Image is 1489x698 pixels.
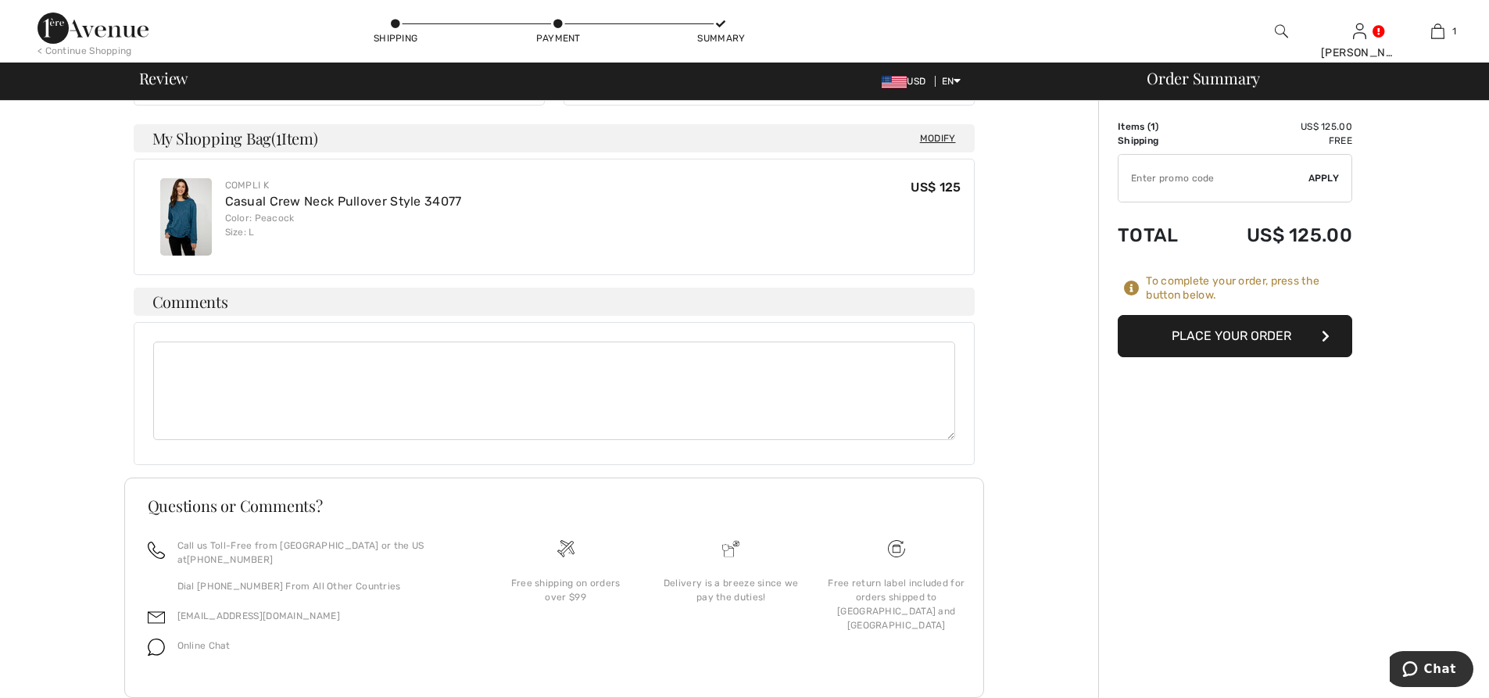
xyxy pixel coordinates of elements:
img: search the website [1275,22,1288,41]
td: Shipping [1118,134,1203,148]
p: Call us Toll-Free from [GEOGRAPHIC_DATA] or the US at [177,539,464,567]
div: Free shipping on orders over $99 [496,576,636,604]
div: Summary [697,31,744,45]
div: Compli K [225,178,462,192]
span: Online Chat [177,640,231,651]
div: Free return label included for orders shipped to [GEOGRAPHIC_DATA] and [GEOGRAPHIC_DATA] [826,576,967,632]
img: Free shipping on orders over $99 [888,540,905,557]
a: Casual Crew Neck Pullover Style 34077 [225,194,462,209]
div: < Continue Shopping [38,44,132,58]
img: call [148,542,165,559]
span: Modify [920,131,956,146]
img: Delivery is a breeze since we pay the duties! [722,540,739,557]
td: Items ( ) [1118,120,1203,134]
a: [PHONE_NUMBER] [187,554,273,565]
h4: My Shopping Bag [134,124,975,152]
a: [EMAIL_ADDRESS][DOMAIN_NAME] [177,610,340,621]
img: email [148,609,165,626]
td: Free [1203,134,1352,148]
span: 1 [1452,24,1456,38]
a: Sign In [1353,23,1366,38]
div: [PERSON_NAME] [1321,45,1398,61]
img: Free shipping on orders over $99 [557,540,574,557]
img: chat [148,639,165,656]
img: 1ère Avenue [38,13,149,44]
h4: Comments [134,288,975,316]
span: ( Item) [271,127,317,149]
div: Delivery is a breeze since we pay the duties! [660,576,801,604]
a: 1 [1399,22,1476,41]
span: Review [139,70,188,86]
div: Shipping [372,31,419,45]
img: US Dollar [882,76,907,88]
textarea: Comments [153,342,955,440]
span: US$ 125 [911,180,961,195]
input: Promo code [1119,155,1308,202]
img: My Bag [1431,22,1444,41]
div: Color: Peacock Size: L [225,211,462,239]
span: 1 [1151,121,1155,132]
span: 1 [276,127,281,147]
div: To complete your order, press the button below. [1146,274,1352,302]
button: Place Your Order [1118,315,1352,357]
td: US$ 125.00 [1203,120,1352,134]
div: Payment [535,31,582,45]
td: US$ 125.00 [1203,209,1352,262]
p: Dial [PHONE_NUMBER] From All Other Countries [177,579,464,593]
h3: Questions or Comments? [148,498,961,514]
div: Order Summary [1128,70,1480,86]
img: Casual Crew Neck Pullover Style 34077 [160,178,212,256]
iframe: Opens a widget where you can chat to one of our agents [1390,651,1473,690]
span: EN [942,76,961,87]
td: Total [1118,209,1203,262]
span: Apply [1308,171,1340,185]
img: My Info [1353,22,1366,41]
span: USD [882,76,932,87]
